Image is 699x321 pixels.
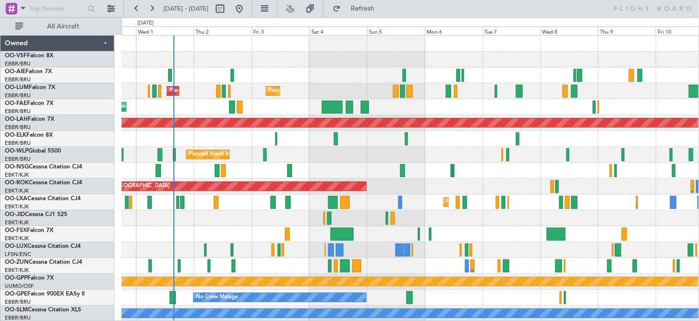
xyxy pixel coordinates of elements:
span: OO-LAH [5,116,28,122]
a: OO-LUMFalcon 7X [5,85,55,90]
span: OO-FSX [5,228,27,233]
div: Tue 7 [483,26,540,35]
span: OO-LUX [5,244,27,249]
a: EBKT/KJK [5,219,29,226]
button: Refresh [328,1,386,16]
div: [DATE] [137,19,154,27]
a: OO-WLPGlobal 5500 [5,148,61,154]
div: Fri 3 [252,26,309,35]
a: LFSN/ENC [5,251,31,258]
div: Wed 8 [540,26,598,35]
a: OO-VSFFalcon 8X [5,53,53,59]
a: OO-LXACessna Citation CJ4 [5,196,81,202]
a: OO-LUXCessna Citation CJ4 [5,244,81,249]
a: OO-NSGCessna Citation CJ4 [5,164,82,170]
a: EBBR/BRU [5,108,31,115]
a: OO-GPEFalcon 900EX EASy II [5,291,85,297]
a: OO-ZUNCessna Citation CJ4 [5,259,82,265]
a: EBKT/KJK [5,171,29,179]
span: OO-LXA [5,196,27,202]
span: All Aircraft [25,23,101,30]
span: OO-ZUN [5,259,29,265]
a: EBKT/KJK [5,235,29,242]
a: EBBR/BRU [5,155,31,163]
a: EBBR/BRU [5,298,31,306]
a: OO-ROKCessna Citation CJ4 [5,180,82,186]
span: OO-FAE [5,101,27,106]
div: Planned Maint [GEOGRAPHIC_DATA] ([GEOGRAPHIC_DATA] National) [269,84,442,98]
a: EBKT/KJK [5,267,29,274]
span: OO-JID [5,212,25,218]
a: EBBR/BRU [5,140,31,147]
a: OO-ELKFalcon 8X [5,132,53,138]
a: EBKT/KJK [5,187,29,194]
a: OO-LAHFalcon 7X [5,116,54,122]
a: OO-AIEFalcon 7X [5,69,52,75]
a: OO-FAEFalcon 7X [5,101,53,106]
a: EBBR/BRU [5,60,31,67]
div: Thu 9 [598,26,656,35]
input: Trip Number [29,1,85,16]
a: UUMO/OSF [5,282,34,290]
div: Mon 6 [425,26,482,35]
a: OO-SLMCessna Citation XLS [5,307,81,313]
span: Refresh [343,5,383,12]
span: OO-VSF [5,53,27,59]
span: OO-LUM [5,85,29,90]
span: OO-GPP [5,275,27,281]
a: OO-GPPFalcon 7X [5,275,54,281]
span: OO-SLM [5,307,28,313]
div: No Crew Malaga [196,290,238,305]
div: Planned Maint Milan (Linate) [189,147,258,162]
button: All Aircraft [11,19,104,34]
a: OO-FSXFalcon 7X [5,228,53,233]
a: EBKT/KJK [5,203,29,210]
div: Wed 1 [136,26,194,35]
div: Sun 5 [367,26,425,35]
a: EBBR/BRU [5,92,31,99]
span: OO-NSG [5,164,29,170]
a: EBBR/BRU [5,124,31,131]
a: EBBR/BRU [5,76,31,83]
div: Planned Maint Kortrijk-[GEOGRAPHIC_DATA] [446,195,558,209]
span: OO-ROK [5,180,29,186]
div: Sat 4 [309,26,367,35]
a: OO-JIDCessna CJ1 525 [5,212,67,218]
div: Planned Maint [GEOGRAPHIC_DATA] ([GEOGRAPHIC_DATA] National) [170,84,343,98]
span: OO-ELK [5,132,26,138]
span: OO-AIE [5,69,25,75]
span: OO-WLP [5,148,28,154]
div: Thu 2 [194,26,251,35]
span: OO-GPE [5,291,27,297]
span: [DATE] - [DATE] [163,4,208,13]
